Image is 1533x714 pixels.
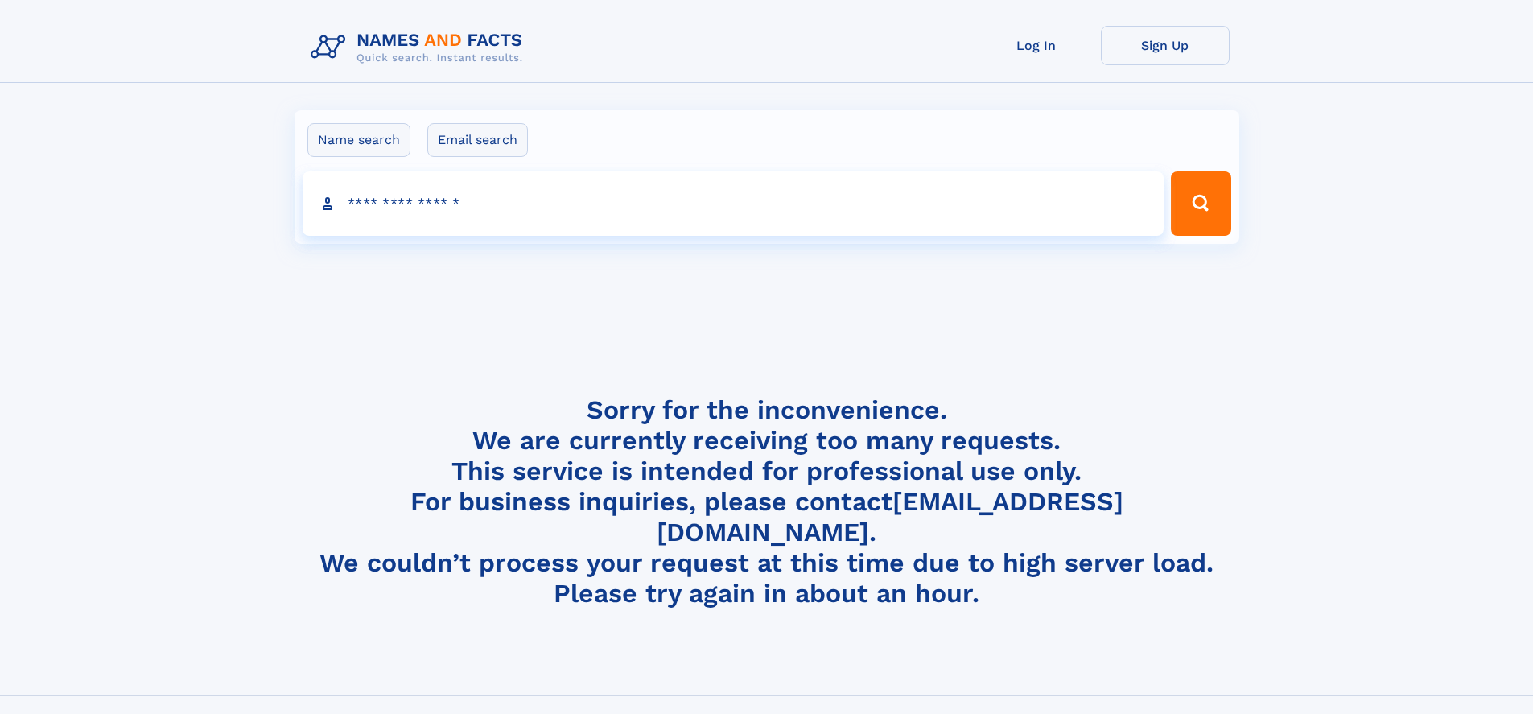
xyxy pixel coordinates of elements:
[303,171,1164,236] input: search input
[304,394,1230,609] h4: Sorry for the inconvenience. We are currently receiving too many requests. This service is intend...
[427,123,528,157] label: Email search
[1171,171,1230,236] button: Search Button
[304,26,536,69] img: Logo Names and Facts
[1101,26,1230,65] a: Sign Up
[972,26,1101,65] a: Log In
[307,123,410,157] label: Name search
[657,486,1123,547] a: [EMAIL_ADDRESS][DOMAIN_NAME]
